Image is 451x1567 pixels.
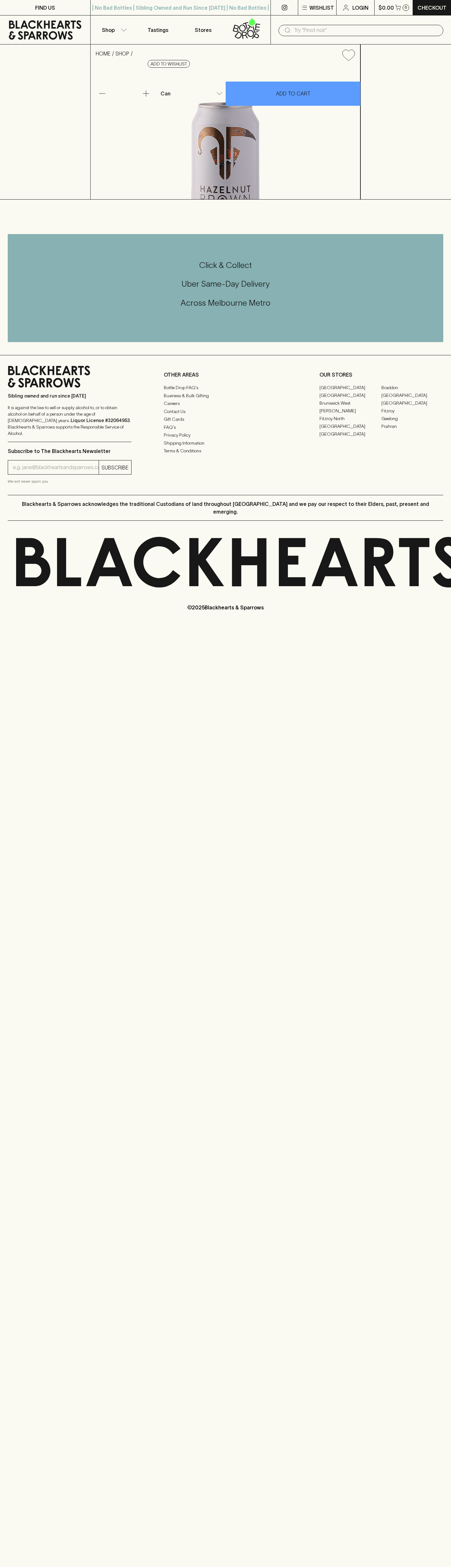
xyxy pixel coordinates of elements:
[164,408,288,415] a: Contact Us
[164,392,288,399] a: Business & Bulk Gifting
[319,384,381,391] a: [GEOGRAPHIC_DATA]
[181,15,226,44] a: Stores
[8,478,132,485] p: We will never spam you
[294,25,438,35] input: Try "Pinot noir"
[381,384,443,391] a: Braddon
[96,51,111,56] a: HOME
[164,431,288,439] a: Privacy Policy
[164,371,288,379] p: OTHER AREAS
[352,4,368,12] p: Login
[405,6,407,9] p: 0
[319,422,381,430] a: [GEOGRAPHIC_DATA]
[8,279,443,289] h5: Uber Same-Day Delivery
[381,399,443,407] a: [GEOGRAPHIC_DATA]
[164,416,288,423] a: Gift Cards
[8,260,443,271] h5: Click & Collect
[115,51,129,56] a: SHOP
[8,393,132,399] p: Sibling owned and run since [DATE]
[102,26,115,34] p: Shop
[319,430,381,438] a: [GEOGRAPHIC_DATA]
[99,460,131,474] button: SUBSCRIBE
[13,462,99,473] input: e.g. jane@blackheartsandsparrows.com.au
[195,26,211,34] p: Stores
[340,47,358,64] button: Add to wishlist
[35,4,55,12] p: FIND US
[164,439,288,447] a: Shipping Information
[164,400,288,408] a: Careers
[8,298,443,308] h5: Across Melbourne Metro
[381,407,443,415] a: Fitzroy
[319,391,381,399] a: [GEOGRAPHIC_DATA]
[319,407,381,415] a: [PERSON_NAME]
[91,66,360,199] img: 70663.png
[164,384,288,392] a: Bottle Drop FAQ's
[319,371,443,379] p: OUR STORES
[417,4,446,12] p: Checkout
[276,90,310,97] p: ADD TO CART
[8,447,132,455] p: Subscribe to The Blackhearts Newsletter
[381,415,443,422] a: Geelong
[135,15,181,44] a: Tastings
[8,234,443,342] div: Call to action block
[319,399,381,407] a: Brunswick West
[226,82,360,106] button: ADD TO CART
[164,447,288,455] a: Terms & Conditions
[102,464,129,471] p: SUBSCRIBE
[148,60,190,68] button: Add to wishlist
[319,415,381,422] a: Fitzroy North
[158,87,225,100] div: Can
[91,15,136,44] button: Shop
[13,500,438,516] p: Blackhearts & Sparrows acknowledges the traditional Custodians of land throughout [GEOGRAPHIC_DAT...
[71,418,130,423] strong: Liquor License #32064953
[381,391,443,399] a: [GEOGRAPHIC_DATA]
[309,4,334,12] p: Wishlist
[164,423,288,431] a: FAQ's
[378,4,394,12] p: $0.00
[161,90,171,97] p: Can
[8,404,132,437] p: It is against the law to sell or supply alcohol to, or to obtain alcohol on behalf of a person un...
[148,26,168,34] p: Tastings
[381,422,443,430] a: Prahran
